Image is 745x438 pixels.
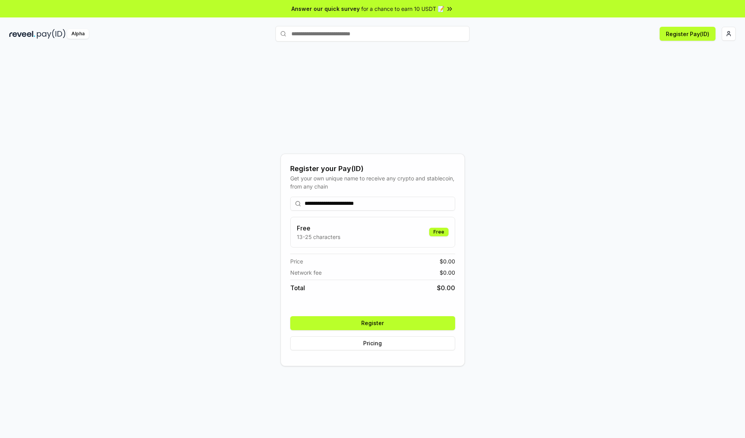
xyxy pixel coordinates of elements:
[291,5,360,13] span: Answer our quick survey
[437,283,455,293] span: $ 0.00
[290,283,305,293] span: Total
[290,316,455,330] button: Register
[290,257,303,265] span: Price
[429,228,449,236] div: Free
[297,233,340,241] p: 13-25 characters
[290,174,455,190] div: Get your own unique name to receive any crypto and stablecoin, from any chain
[660,27,716,41] button: Register Pay(ID)
[440,268,455,277] span: $ 0.00
[290,268,322,277] span: Network fee
[290,163,455,174] div: Register your Pay(ID)
[290,336,455,350] button: Pricing
[440,257,455,265] span: $ 0.00
[9,29,35,39] img: reveel_dark
[297,223,340,233] h3: Free
[361,5,444,13] span: for a chance to earn 10 USDT 📝
[37,29,66,39] img: pay_id
[67,29,89,39] div: Alpha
